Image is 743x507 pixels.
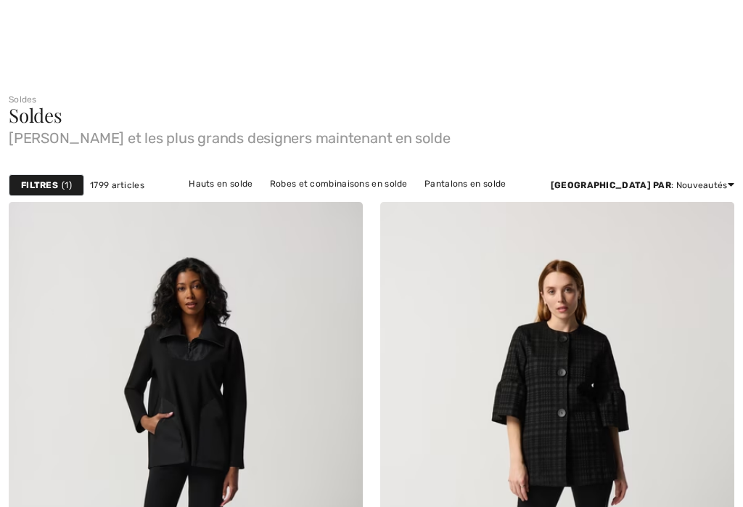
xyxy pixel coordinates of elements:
span: 1 [62,179,72,192]
strong: Filtres [21,179,58,192]
a: Pulls et cardigans en solde [177,193,307,212]
a: Vestes et blazers en solde [309,193,436,212]
strong: [GEOGRAPHIC_DATA] par [551,180,671,190]
span: 1799 articles [90,179,144,192]
a: Robes et combinaisons en solde [263,174,415,193]
a: Hauts en solde [181,174,260,193]
div: : Nouveautés [551,179,734,192]
a: Jupes en solde [439,193,518,212]
span: [PERSON_NAME] et les plus grands designers maintenant en solde [9,125,734,145]
span: Soldes [9,102,62,128]
a: Pantalons en solde [417,174,513,193]
a: Soldes [9,94,37,105]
